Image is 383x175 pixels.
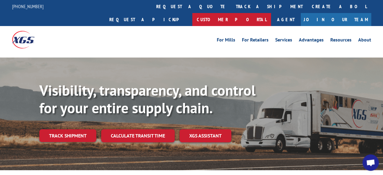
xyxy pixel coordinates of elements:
[275,38,292,44] a: Services
[192,13,271,26] a: Customer Portal
[39,129,96,142] a: Track shipment
[180,129,231,142] a: XGS ASSISTANT
[105,13,192,26] a: Request a pickup
[217,38,235,44] a: For Mills
[358,38,371,44] a: About
[362,154,379,171] a: Open chat
[299,38,324,44] a: Advantages
[39,81,256,117] b: Visibility, transparency, and control for your entire supply chain.
[271,13,301,26] a: Agent
[101,129,175,142] a: Calculate transit time
[242,38,269,44] a: For Retailers
[12,3,44,9] a: [PHONE_NUMBER]
[301,13,371,26] a: Join Our Team
[330,38,352,44] a: Resources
